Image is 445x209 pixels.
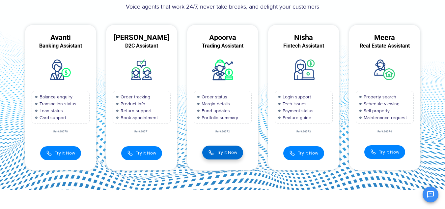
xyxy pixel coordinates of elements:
[362,100,400,107] span: Schedule viewing
[349,35,420,41] div: Meera
[25,43,96,49] div: Banking Assistant
[364,145,405,159] button: Try It Now
[187,130,258,133] div: Ref#:90072
[46,150,52,157] img: Call Icon
[349,130,420,133] div: Ref#:90074
[38,100,76,107] span: Transaction status
[281,93,311,100] span: Login support
[119,100,145,107] span: Product info
[268,35,339,41] div: Nisha
[217,149,237,156] span: Try It Now
[106,130,177,133] div: Ref#:90071
[423,187,438,202] button: Open chat
[38,93,72,100] span: Balance enquiry
[362,93,396,100] span: Property search
[268,130,339,133] div: Ref#:90073
[281,114,311,121] span: Feature guide
[281,107,314,114] span: Payment status
[38,107,63,114] span: Loan status
[208,149,214,156] img: Call Icon
[119,107,152,114] span: Return support
[362,114,407,121] span: Maintenance request
[106,35,177,41] div: [PERSON_NAME]
[119,114,158,121] span: Book appointment
[40,146,81,160] button: Try It Now
[25,35,96,41] div: Avanti
[379,149,399,156] span: Try It Now
[127,150,133,157] img: Call Icon
[281,100,307,107] span: Tech issues
[200,100,230,107] span: Margin details
[200,114,238,121] span: Portfolio summary
[362,107,390,114] span: Sell property
[55,150,75,157] span: Try It Now
[187,35,258,41] div: Apoorva
[38,114,66,121] span: Card support
[283,146,324,160] button: Try It Now
[298,150,318,157] span: Try It Now
[187,43,258,49] div: Trading Assistant
[202,146,243,159] button: Try It Now
[121,146,162,160] button: Try It Now
[119,93,150,100] span: Order tracking
[200,93,227,100] span: Order status
[370,149,376,155] img: Call Icon
[268,43,339,49] div: Fintech Assistant
[200,107,230,114] span: Fund updates
[289,150,295,157] img: Call Icon
[349,43,420,49] div: Real Estate Assistant
[106,43,177,49] div: D2C Assistant
[25,130,96,133] div: Ref#:90070
[136,150,156,157] span: Try It Now
[20,3,425,12] p: Voice agents that work 24/7, never take breaks, and delight your customers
